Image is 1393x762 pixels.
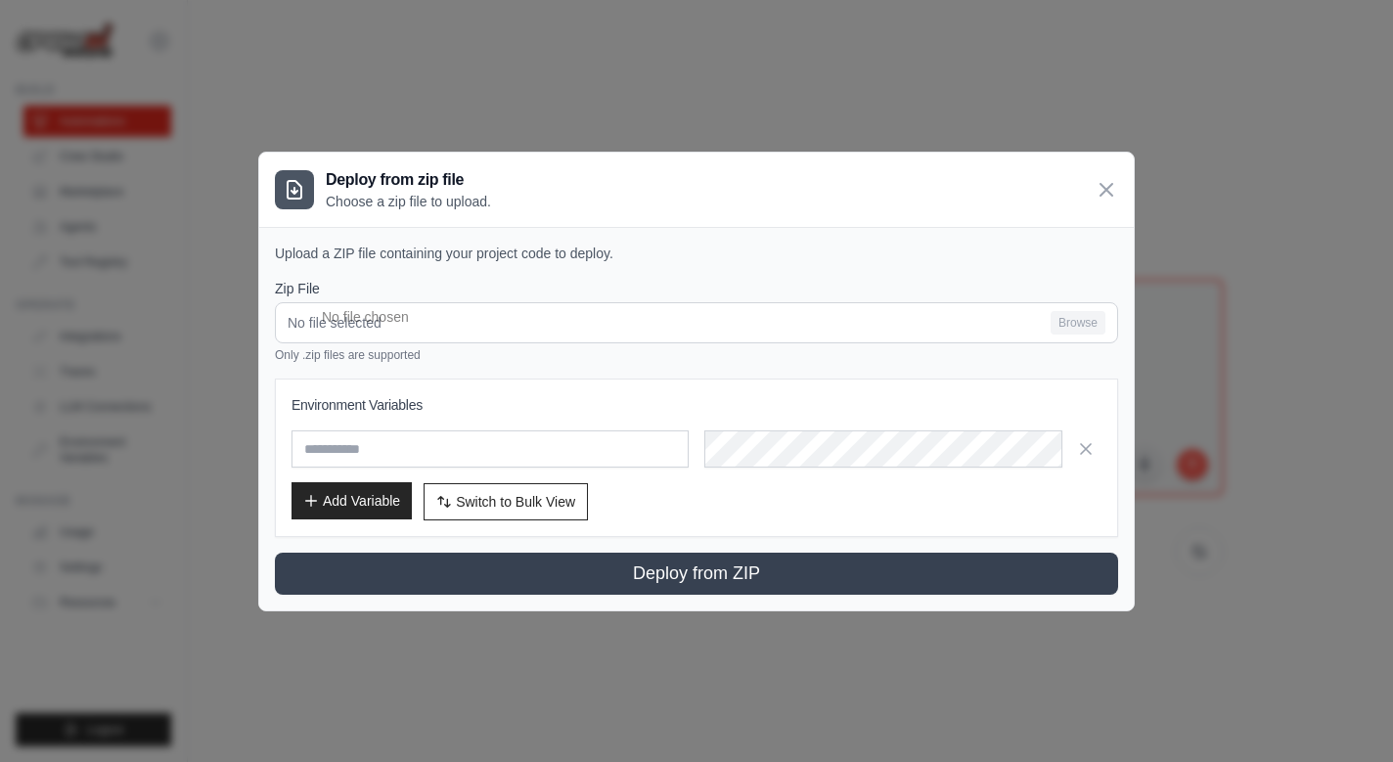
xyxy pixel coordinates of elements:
[275,302,1118,343] input: No file selected Browse
[292,482,412,519] button: Add Variable
[326,168,491,192] h3: Deploy from zip file
[1295,668,1393,762] div: Widget Obrolan
[326,192,491,211] p: Choose a zip file to upload.
[275,279,1118,298] label: Zip File
[292,395,1101,415] h3: Environment Variables
[1295,668,1393,762] iframe: Chat Widget
[456,492,575,512] span: Switch to Bulk View
[275,347,1118,363] p: Only .zip files are supported
[424,483,588,520] button: Switch to Bulk View
[275,244,1118,263] p: Upload a ZIP file containing your project code to deploy.
[275,553,1118,595] button: Deploy from ZIP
